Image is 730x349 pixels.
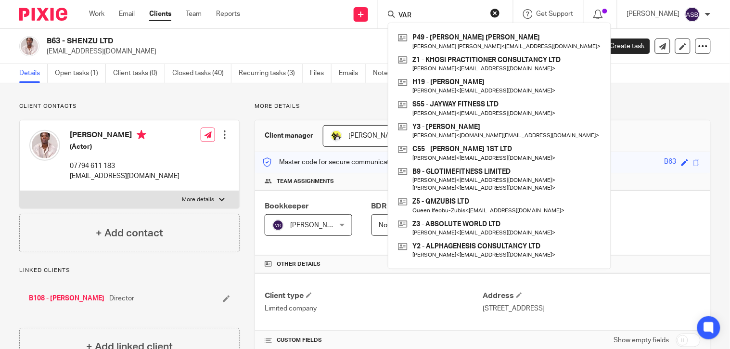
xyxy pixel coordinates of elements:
a: Team [186,9,202,19]
label: Show empty fields [614,336,669,345]
a: Emails [339,64,366,83]
h3: Client manager [265,131,313,141]
a: Email [119,9,135,19]
a: Reports [216,9,240,19]
img: Ashley%20Byam.jpg [19,36,39,56]
a: Recurring tasks (3) [239,64,303,83]
span: BDR [371,202,387,210]
img: svg%3E [685,7,700,22]
p: Limited company [265,304,483,313]
input: Search [397,12,484,20]
a: Files [310,64,332,83]
div: B63 [665,157,677,168]
span: Team assignments [277,178,334,185]
i: Primary [137,130,146,140]
img: svg%3E [272,220,284,231]
h4: [PERSON_NAME] [70,130,179,142]
h5: (Actor) [70,142,179,152]
p: [STREET_ADDRESS] [483,304,701,313]
a: Create task [594,39,650,54]
span: Bookkeeper [265,202,309,210]
p: [PERSON_NAME] [627,9,680,19]
p: 07794 611 183 [70,161,179,171]
span: Director [109,294,134,303]
span: Other details [277,260,320,268]
h4: + Add contact [96,226,163,241]
span: [PERSON_NAME] [348,132,401,139]
h2: B63 - SHENZU LTD [47,36,473,46]
img: Ashley%20Byam.jpg [29,130,60,161]
a: Open tasks (1) [55,64,106,83]
p: [EMAIL_ADDRESS][DOMAIN_NAME] [47,47,580,56]
h4: CUSTOM FIELDS [265,336,483,344]
p: More details [182,196,214,204]
a: B108 - [PERSON_NAME] [29,294,104,303]
img: Carine-Starbridge.jpg [331,130,342,142]
a: Details [19,64,48,83]
a: Notes (0) [373,64,408,83]
a: Clients [149,9,171,19]
h4: Address [483,291,701,301]
a: Client tasks (0) [113,64,165,83]
button: Clear [490,8,500,18]
p: Client contacts [19,103,240,110]
span: Not selected [379,222,418,229]
p: Master code for secure communications and files [262,157,428,167]
a: Closed tasks (40) [172,64,231,83]
p: More details [255,103,711,110]
p: [EMAIL_ADDRESS][DOMAIN_NAME] [70,171,179,181]
a: Work [89,9,104,19]
h4: Client type [265,291,483,301]
img: Pixie [19,8,67,21]
span: Get Support [537,11,574,17]
p: Linked clients [19,267,240,274]
span: [PERSON_NAME] [290,222,343,229]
